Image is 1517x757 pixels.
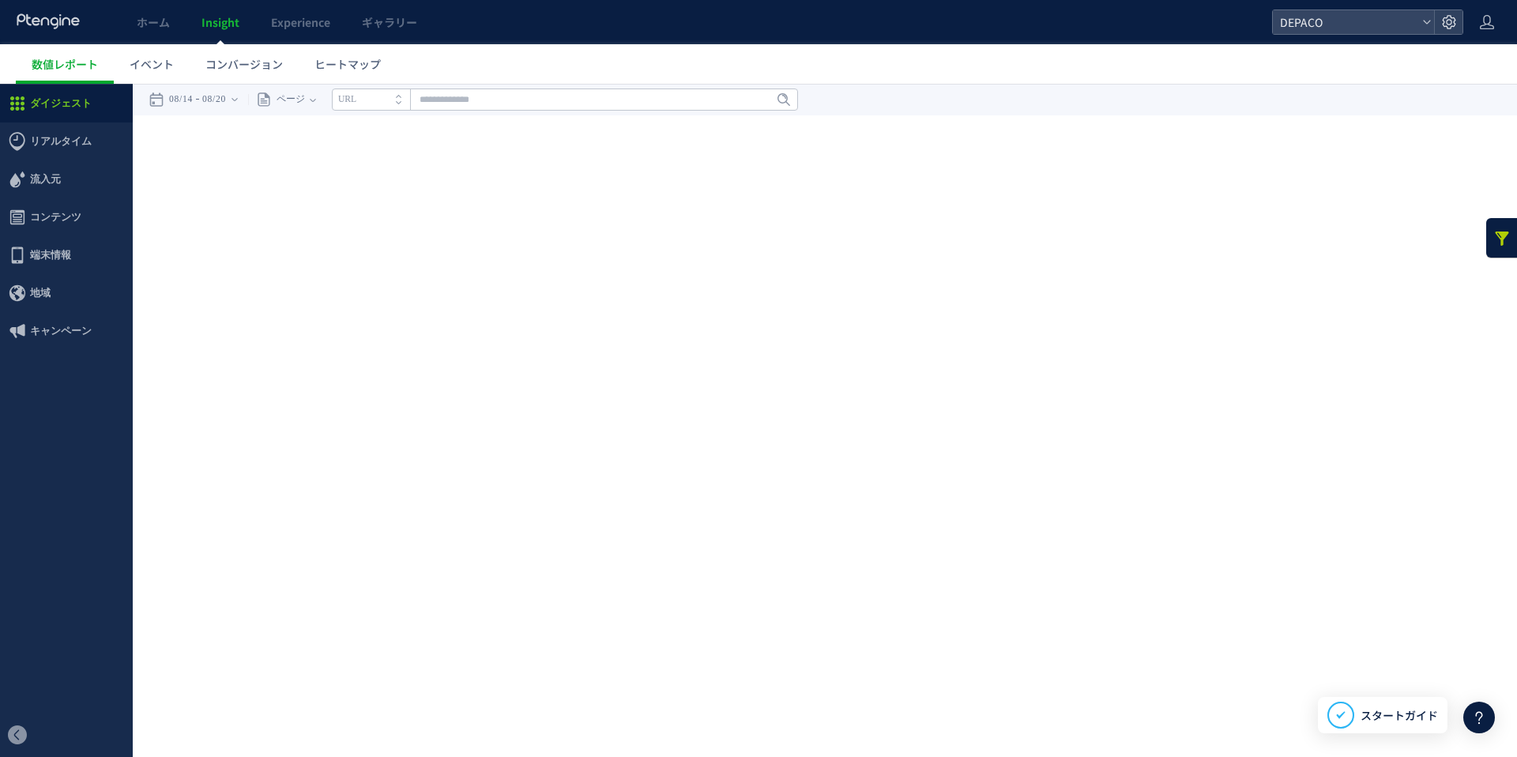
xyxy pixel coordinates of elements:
span: リアルタイム [30,39,92,77]
span: キャンペーン [30,228,92,266]
span: Experience [271,14,330,30]
span: 端末情報 [30,153,71,190]
span: ホーム [137,14,170,30]
span: ギャラリー [362,14,417,30]
span: コンバージョン [205,56,283,72]
span: ヒートマップ [314,56,381,72]
span: DEPACO [1275,10,1416,34]
span: 数値レポート [32,56,98,72]
span: ダイジェスト [30,1,92,39]
span: 地域 [30,190,51,228]
span: 流入元 [30,77,61,115]
i: URL [338,10,356,21]
span: Insight [201,14,239,30]
span: スタートガイド [1361,707,1438,724]
span: イベント [130,56,174,72]
span: コンテンツ [30,115,81,153]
